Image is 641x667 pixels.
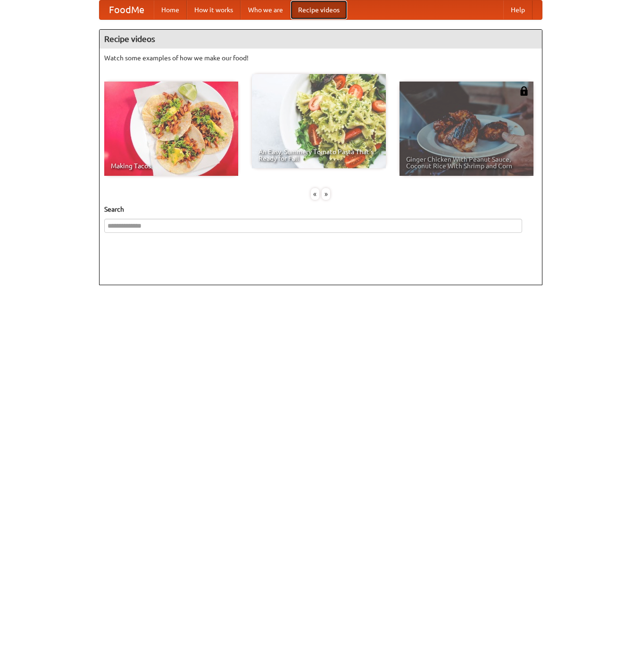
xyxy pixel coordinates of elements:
a: Help [503,0,533,19]
img: 483408.png [519,86,529,96]
a: FoodMe [100,0,154,19]
h5: Search [104,205,537,214]
p: Watch some examples of how we make our food! [104,53,537,63]
h4: Recipe videos [100,30,542,49]
div: « [311,188,319,200]
div: » [322,188,330,200]
a: Home [154,0,187,19]
a: Who we are [241,0,291,19]
span: An Easy, Summery Tomato Pasta That's Ready for Fall [258,148,379,162]
span: Making Tacos [111,163,232,169]
a: An Easy, Summery Tomato Pasta That's Ready for Fall [252,74,386,168]
a: How it works [187,0,241,19]
a: Recipe videos [291,0,347,19]
a: Making Tacos [104,82,238,176]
